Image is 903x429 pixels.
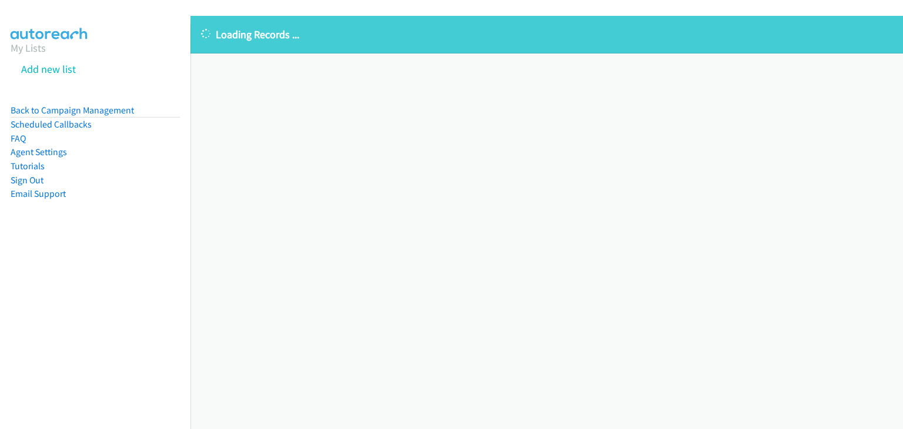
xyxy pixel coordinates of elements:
[11,133,26,144] a: FAQ
[201,26,892,42] p: Loading Records ...
[11,41,46,55] a: My Lists
[11,175,44,186] a: Sign Out
[11,160,45,172] a: Tutorials
[11,188,66,199] a: Email Support
[21,62,76,76] a: Add new list
[11,146,67,157] a: Agent Settings
[11,119,92,130] a: Scheduled Callbacks
[11,105,134,116] a: Back to Campaign Management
